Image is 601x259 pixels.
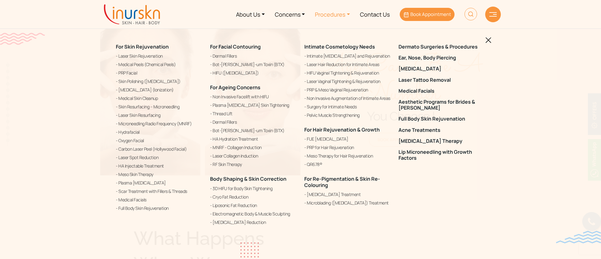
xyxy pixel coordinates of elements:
[210,135,297,143] a: HA Hydration Treatment
[116,162,203,170] a: HA Injectable Treatment
[210,61,297,68] a: Bot-[PERSON_NAME]-um Toxin (BTX)
[398,55,485,61] a: Ear, Nose, Body Piercing
[304,78,391,85] a: Laser Vaginal Tightening & Rejuvenation
[304,43,375,50] a: Intimate Cosmetology Needs
[116,103,203,111] a: Skin Resurfacing – Microneedling
[355,3,395,26] a: Contact Us
[104,4,160,24] img: inurskn-logo
[310,3,355,26] a: Procedures
[116,78,203,85] a: Skin Polishing ([MEDICAL_DATA])
[210,185,297,192] a: 3D HIFU for Body Skin Tightening
[210,110,297,117] a: Thread Lift
[304,95,391,102] a: Non Invasive Augmentation of Intimate Areas
[210,175,286,182] a: Body Shaping & Skin Correction
[116,196,203,204] a: Medical Facials
[398,88,485,94] a: Medical Facials
[398,116,485,122] a: Full Body Skin Rejuvenation
[465,8,477,20] img: HeaderSearch
[489,12,497,17] img: hamLine.svg
[304,144,391,151] a: PRP for Hair Rejuvenation
[210,118,297,126] a: Dermal Fillers
[116,120,203,127] a: Microneedling Radio Frequency (MNRF)
[304,152,391,160] a: Meso Therapy for Hair Rejuvenation
[116,145,203,153] a: Carbon Laser Peel (Hollywood Facial)
[398,99,485,111] a: Aesthetic Programs for Brides & [PERSON_NAME]
[210,210,297,218] a: Electromagnetic Body & Muscle Sculpting
[210,161,297,168] a: RF Skin Therapy
[116,188,203,195] a: Scar Treatment with Fillers & Threads
[116,179,203,187] a: Plasma [MEDICAL_DATA]
[210,202,297,209] a: Liposonic Fat Reduction
[210,127,297,134] a: Bot-[PERSON_NAME]-um Toxin (BTX)
[398,138,485,144] a: [MEDICAL_DATA] Therapy
[116,205,203,212] a: Full Body Skin Rejuvenation
[398,149,485,161] a: Lip Microneedling with Growth Factors
[304,126,380,133] a: For Hair Rejuvenation & Growth
[304,52,391,60] a: Intimate [MEDICAL_DATA] and Rejuvenation
[304,161,391,168] a: QR678®
[398,44,485,50] a: Dermato Surgeries & Procedures
[116,43,169,50] a: For Skin Rejuvenation
[210,219,297,226] a: [MEDICAL_DATA] Reduction
[210,93,297,101] a: Non Invasive Facelift with HIFU
[116,111,203,119] a: Laser Skin Resurfacing
[556,231,601,243] img: bluewave
[210,144,297,151] a: MNRF - Collagen Induction
[304,103,391,111] a: Surgery for Intimate Needs
[398,77,485,83] a: Laser Tattoo Removal
[116,154,203,161] a: Laser Spot Reduction
[116,95,203,102] a: Medical Skin Cleanup
[116,69,203,77] a: PRP Facial
[210,152,297,160] a: Laser Collagen Induction
[304,191,391,198] a: [MEDICAL_DATA] Treatment
[116,137,203,144] a: Oxygen Facial
[231,3,270,26] a: About Us
[116,61,203,68] a: Medical Peels (Chemical Peels)
[270,3,310,26] a: Concerns
[485,37,491,43] img: blackclosed
[410,11,451,18] span: Book Appointment
[304,61,391,68] a: Laser Hair Reduction for Intimate Areas
[210,84,260,91] a: For Ageing Concerns
[210,43,261,50] a: For Facial Contouring
[304,69,391,77] a: HIFU Vaginal Tightening & Rejuvenation
[210,69,297,77] a: HIFU ([MEDICAL_DATA])
[400,8,455,21] a: Book Appointment
[116,128,203,136] a: Hydrafacial
[304,111,391,119] a: Pelvic Muscle Strengthening
[304,135,391,143] a: FUE [MEDICAL_DATA]
[210,52,297,60] a: Dermal Fillers
[210,193,297,201] a: Cryo Fat Reduction
[304,86,391,94] a: PRP & Meso Vaginal Rejuvenation
[304,199,391,207] a: Microblading ([MEDICAL_DATA]) Treatment
[304,175,380,188] a: For Re-Pigmentation & Skin Re-Colouring
[398,66,485,72] a: [MEDICAL_DATA]
[116,52,203,60] a: Laser Skin Rejuvenation
[116,86,203,94] a: [MEDICAL_DATA] (Ionization)
[210,101,297,109] a: Plasma [MEDICAL_DATA] Skin Tightening
[398,127,485,133] a: Acne Treatments
[116,171,203,178] a: Meso Skin Therapy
